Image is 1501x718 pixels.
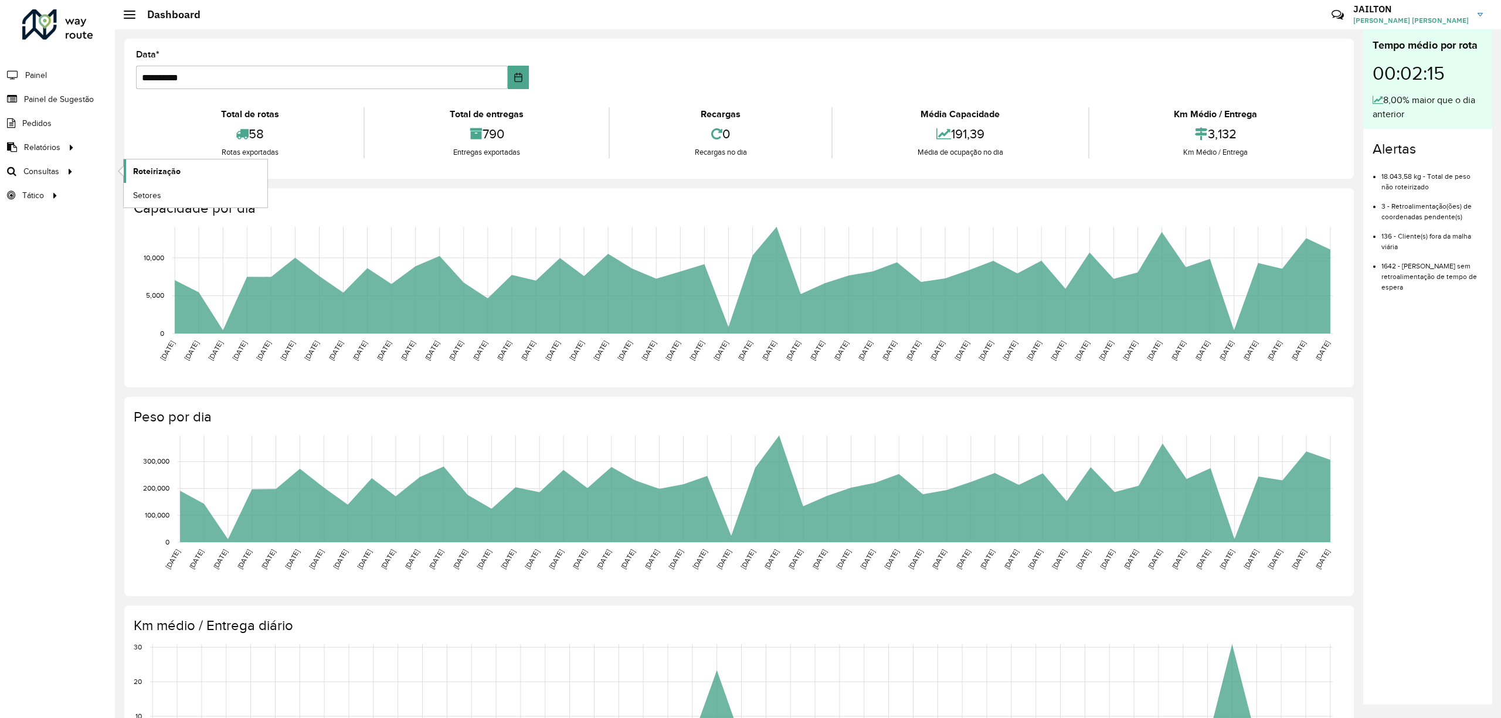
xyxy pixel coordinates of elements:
text: [DATE] [857,339,874,362]
text: [DATE] [183,339,200,362]
text: [DATE] [688,339,705,362]
h4: Alertas [1373,141,1483,158]
text: [DATE] [1290,339,1307,362]
text: [DATE] [1170,548,1187,570]
text: [DATE] [712,339,729,362]
text: [DATE] [476,548,493,570]
h4: Capacidade por dia [134,200,1342,217]
text: [DATE] [640,339,657,362]
li: 136 - Cliente(s) fora da malha viária [1381,222,1483,252]
text: [DATE] [664,339,681,362]
text: [DATE] [955,548,972,570]
div: Recargas [613,107,828,121]
text: [DATE] [284,548,301,570]
text: [DATE] [500,548,517,570]
text: [DATE] [595,548,612,570]
text: [DATE] [859,548,876,570]
text: [DATE] [1170,339,1187,362]
text: [DATE] [379,548,396,570]
span: Relatórios [24,141,60,154]
div: Recargas no dia [613,147,828,158]
div: 191,39 [836,121,1085,147]
text: [DATE] [905,339,922,362]
text: [DATE] [255,339,272,362]
div: Km Médio / Entrega [1092,147,1339,158]
text: [DATE] [881,339,898,362]
text: [DATE] [592,339,609,362]
text: [DATE] [715,548,732,570]
text: [DATE] [929,339,946,362]
text: [DATE] [953,339,970,362]
text: [DATE] [619,548,636,570]
text: [DATE] [236,548,253,570]
text: [DATE] [164,548,181,570]
text: [DATE] [1122,548,1139,570]
text: [DATE] [1314,548,1331,570]
text: [DATE] [548,548,565,570]
div: Entregas exportadas [368,147,605,158]
text: 0 [160,329,164,337]
li: 3 - Retroalimentação(ões) de coordenadas pendente(s) [1381,192,1483,222]
text: [DATE] [1051,548,1068,570]
text: [DATE] [375,339,392,362]
text: [DATE] [1194,548,1211,570]
text: [DATE] [1074,339,1091,362]
text: [DATE] [327,339,344,362]
span: Setores [133,189,161,202]
text: [DATE] [447,339,464,362]
span: Painel [25,69,47,81]
li: 18.043,58 kg - Total de peso não roteirizado [1381,162,1483,192]
text: [DATE] [207,339,224,362]
div: Rotas exportadas [139,147,361,158]
h3: JAILTON [1353,4,1469,15]
a: Roteirização [124,159,267,183]
text: [DATE] [691,548,708,570]
text: [DATE] [279,339,296,362]
div: Total de rotas [139,107,361,121]
text: [DATE] [1266,548,1283,570]
text: [DATE] [399,339,416,362]
text: 10,000 [144,254,164,261]
div: Média de ocupação no dia [836,147,1085,158]
div: Tempo médio por rota [1373,38,1483,53]
text: [DATE] [1098,339,1115,362]
text: [DATE] [351,339,368,362]
text: [DATE] [403,548,420,570]
text: [DATE] [760,339,777,362]
text: [DATE] [811,548,828,570]
span: [PERSON_NAME] [PERSON_NAME] [1353,15,1469,26]
text: [DATE] [785,339,802,362]
text: [DATE] [1194,339,1211,362]
div: Total de entregas [368,107,605,121]
text: 30 [134,643,142,651]
text: [DATE] [1291,548,1308,570]
text: [DATE] [451,548,468,570]
text: [DATE] [212,548,229,570]
span: Painel de Sugestão [24,93,94,106]
text: [DATE] [739,548,756,570]
text: [DATE] [616,339,633,362]
text: [DATE] [519,339,536,362]
text: [DATE] [1314,339,1331,362]
h4: Peso por dia [134,409,1342,426]
text: [DATE] [571,548,588,570]
text: 5,000 [146,292,164,300]
text: [DATE] [188,548,205,570]
text: 200,000 [143,485,169,492]
a: Contato Rápido [1325,2,1350,28]
text: [DATE] [1242,548,1259,570]
text: [DATE] [427,548,444,570]
text: 0 [165,538,169,546]
div: Km Médio / Entrega [1092,107,1339,121]
text: [DATE] [495,339,512,362]
text: [DATE] [883,548,900,570]
text: [DATE] [787,548,804,570]
div: 00:02:15 [1373,53,1483,93]
text: [DATE] [1001,339,1018,362]
text: [DATE] [332,548,349,570]
text: [DATE] [568,339,585,362]
text: [DATE] [667,548,684,570]
a: Setores [124,183,267,207]
span: Consultas [23,165,59,178]
span: Roteirização [133,165,181,178]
